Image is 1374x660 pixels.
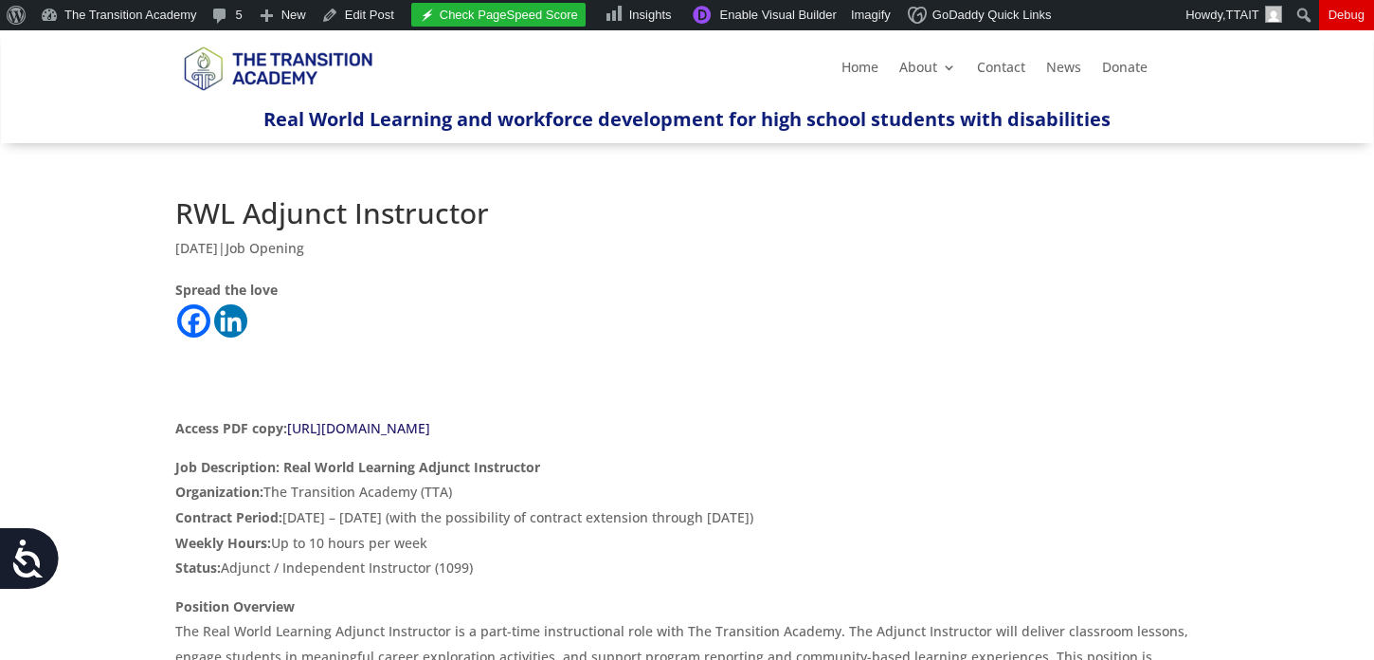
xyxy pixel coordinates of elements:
[629,8,672,22] span: Insights
[1102,61,1148,82] a: Donate
[977,61,1025,82] a: Contact
[419,7,436,24] img: logo_white.svg
[226,239,304,257] a: Job Opening
[214,304,247,338] a: Linkedin
[175,597,295,615] strong: Position Overview
[175,87,380,105] a: Logo-Noticias
[841,61,878,82] a: Home
[175,508,282,526] strong: Contract Period:
[175,455,1199,595] p: The Transition Academy (TTA) [DATE] – [DATE] (with the possibility of contract extension through ...
[1046,61,1081,82] a: News
[263,106,1111,132] span: Real World Learning and workforce development for high school students with disabilities
[177,304,210,338] a: Facebook
[175,483,263,501] strong: Organization:
[175,239,218,257] span: [DATE]
[175,34,380,101] img: TTA Brand_TTA Primary Logo_Horizontal_Light BG
[1226,8,1259,22] span: TTAIT
[175,458,540,476] strong: Job Description: Real World Learning Adjunct Instructor
[175,419,287,437] strong: Access PDF copy:
[175,279,1199,302] div: Spread the love
[287,419,430,437] a: [URL][DOMAIN_NAME]
[175,237,1199,274] p: |
[175,534,271,552] strong: Weekly Hours:
[175,199,1199,237] h1: RWL Adjunct Instructor
[899,61,956,82] a: About
[175,559,221,577] strong: Status:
